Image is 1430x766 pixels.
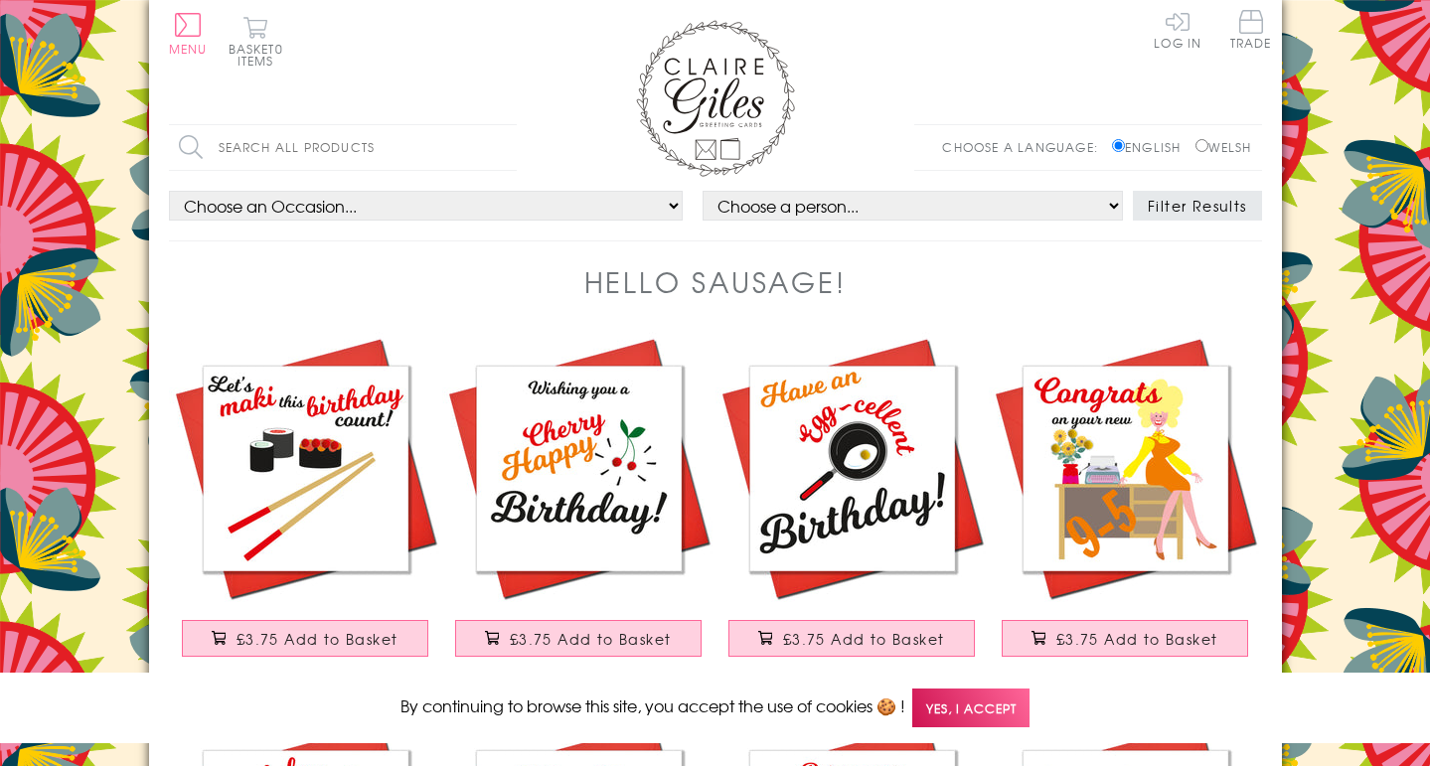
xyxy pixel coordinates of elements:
span: £3.75 Add to Basket [237,629,398,649]
input: English [1112,139,1125,152]
button: Basket0 items [229,16,283,67]
select: option option [169,191,683,221]
img: Birthday Card, Cherry Happy Birthday, Embellished with colourful pompoms [442,332,715,605]
p: Choose a language: [942,138,1108,156]
span: Trade [1230,10,1272,49]
input: Search all products [169,125,517,170]
button: Menu [169,13,208,55]
label: Welsh [1195,138,1252,156]
label: English [1112,138,1191,156]
button: £3.75 Add to Basket [728,620,975,657]
a: Log In [1154,10,1201,49]
span: £3.75 Add to Basket [783,629,945,649]
img: Claire Giles Greetings Cards [636,20,795,177]
span: £3.75 Add to Basket [510,629,672,649]
span: £3.75 Add to Basket [1056,629,1218,649]
button: £3.75 Add to Basket [455,620,702,657]
span: Menu [169,40,208,58]
span: 0 items [238,40,283,70]
img: Birthday Card, Have an Egg-cellent Day, Embellished with colourful pompoms [715,332,989,605]
img: Birthday Card, Maki This Birthday Count, Sushi Embellished with colourful pompoms [169,332,442,605]
a: Trade [1230,10,1272,53]
span: Yes, I accept [912,689,1030,727]
button: £3.75 Add to Basket [1002,620,1248,657]
input: Welsh [1195,139,1208,152]
a: Birthday Card, Have an Egg-cellent Day, Embellished with colourful pompoms £3.75 Add to Basket [715,332,989,677]
h1: Hello Sausage! [584,261,847,302]
input: Search [497,125,517,170]
img: New Job Congratulations Card, 9-5 Dolly, Embellished with colourful pompoms [989,332,1262,605]
a: Birthday Card, Cherry Happy Birthday, Embellished with colourful pompoms £3.75 Add to Basket [442,332,715,677]
button: £3.75 Add to Basket [182,620,428,657]
button: Filter Results [1133,191,1262,221]
a: New Job Congratulations Card, 9-5 Dolly, Embellished with colourful pompoms £3.75 Add to Basket [989,332,1262,677]
a: Birthday Card, Maki This Birthday Count, Sushi Embellished with colourful pompoms £3.75 Add to Ba... [169,332,442,677]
